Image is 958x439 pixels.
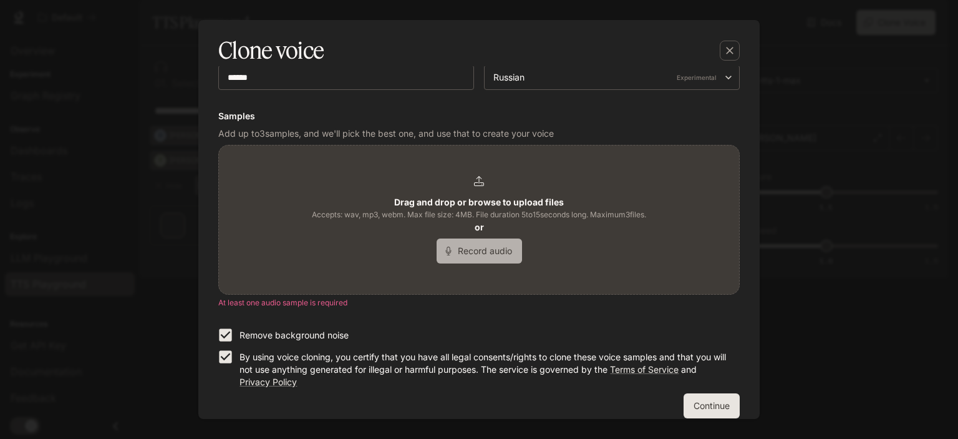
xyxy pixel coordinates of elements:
h6: Samples [218,110,740,122]
div: Russian [493,71,719,84]
p: Add up to 3 samples, and we'll pick the best one, and use that to create your voice [218,127,740,140]
p: Remove background noise [239,329,349,342]
b: or [475,222,484,232]
span: Accepts: wav, mp3, webm. Max file size: 4MB. File duration 5 to 15 seconds long. Maximum 3 files. [312,209,646,221]
button: Record audio [437,239,522,264]
p: Experimental [674,72,719,83]
a: Terms of Service [610,364,679,375]
a: Privacy Policy [239,377,297,387]
button: Continue [684,393,740,418]
p: At least one audio sample is required [218,297,740,309]
h5: Clone voice [218,35,324,66]
div: RussianExperimental [485,71,739,84]
p: By using voice cloning, you certify that you have all legal consents/rights to clone these voice ... [239,351,730,388]
b: Drag and drop or browse to upload files [394,197,564,207]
